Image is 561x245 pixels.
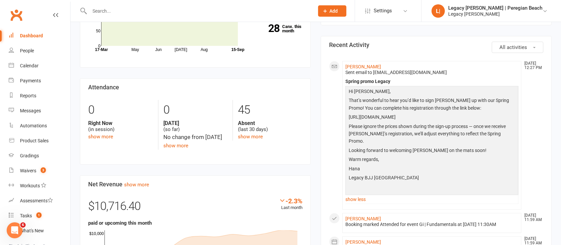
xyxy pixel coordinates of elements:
h3: Attendance [88,84,302,91]
a: Product Sales [9,133,70,148]
a: Messages [9,103,70,118]
div: Legacy [PERSON_NAME] [448,11,542,17]
div: What's New [20,228,44,233]
strong: 28 [257,23,280,33]
a: Calendar [9,58,70,73]
div: $10,716.40 [88,197,302,219]
div: No change from [DATE] [163,133,228,142]
div: People [20,48,34,53]
div: Dashboard [20,33,43,38]
div: Booking marked Attended for event Gi | Fundamentals at [DATE] 11:30AM [345,222,518,227]
strong: Absent [238,120,302,126]
a: show more [163,143,188,149]
div: (in session) [88,120,153,133]
a: Workouts [9,178,70,193]
time: [DATE] 11:59 AM [521,213,543,222]
a: People [9,43,70,58]
a: Clubworx [8,7,25,23]
div: Automations [20,123,47,128]
a: Payments [9,73,70,88]
a: Reports [9,88,70,103]
span: All activities [499,44,527,50]
p: Please ignore the prices shown during the sign-up process — once we receive [PERSON_NAME]’s regis... [347,123,517,147]
div: Reports [20,93,36,98]
span: Sent email to [EMAIL_ADDRESS][DOMAIN_NAME] [345,70,447,75]
strong: Right Now [88,120,153,126]
div: 45 [238,100,302,120]
p: Warm regards, [347,156,517,165]
a: Dashboard [9,28,70,43]
div: (last 30 days) [238,120,302,133]
span: 3 [41,167,46,173]
p: That’s wonderful to hear you’d like to sign [PERSON_NAME] up with our Spring Promo! You can compl... [347,97,517,113]
span: 1 [36,212,42,218]
a: [PERSON_NAME] [345,216,381,221]
div: Tasks [20,213,32,218]
a: Assessments [9,193,70,208]
a: Waivers 3 [9,163,70,178]
p: Hi [PERSON_NAME], [347,88,517,97]
button: All activities [492,42,543,53]
a: show more [238,134,263,140]
iframe: Intercom live chat [7,222,23,238]
div: Assessments [20,198,53,203]
a: show less [345,195,518,204]
time: [DATE] 12:27 PM [521,61,543,70]
div: 0 [88,100,153,120]
div: Gradings [20,153,39,158]
h3: Net Revenue [88,181,302,188]
a: show more [88,134,113,140]
button: Add [318,5,346,17]
div: 0 [163,100,228,120]
a: 28Canx. this month [257,24,303,33]
span: Settings [374,3,392,18]
div: Workouts [20,183,40,188]
div: Spring promo Legacy [345,79,518,84]
div: Legacy [PERSON_NAME] | Peregian Beach [448,5,542,11]
div: Last month [279,197,302,211]
a: [PERSON_NAME] [345,64,381,69]
a: Tasks 1 [9,208,70,223]
h3: Recent Activity [329,42,543,48]
p: Legacy BJJ [GEOGRAPHIC_DATA] [347,174,517,183]
p: Looking forward to welcoming [PERSON_NAME] on the mats soon! [347,147,517,156]
span: Add [330,8,338,14]
p: [URL][DOMAIN_NAME] [347,113,517,122]
div: Messages [20,108,41,113]
div: -2.3% [279,197,302,204]
a: show more [124,182,149,188]
span: 6 [20,222,26,228]
div: Product Sales [20,138,49,143]
a: What's New [9,223,70,238]
a: Gradings [9,148,70,163]
input: Search... [88,6,309,16]
div: Calendar [20,63,39,68]
div: Waivers [20,168,36,173]
div: Payments [20,78,41,83]
div: L| [432,4,445,18]
a: Automations [9,118,70,133]
strong: [DATE] [163,120,228,126]
p: Hana [347,165,517,174]
a: [PERSON_NAME] [345,239,381,245]
strong: paid or upcoming this month [88,220,152,226]
div: (so far) [163,120,228,133]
